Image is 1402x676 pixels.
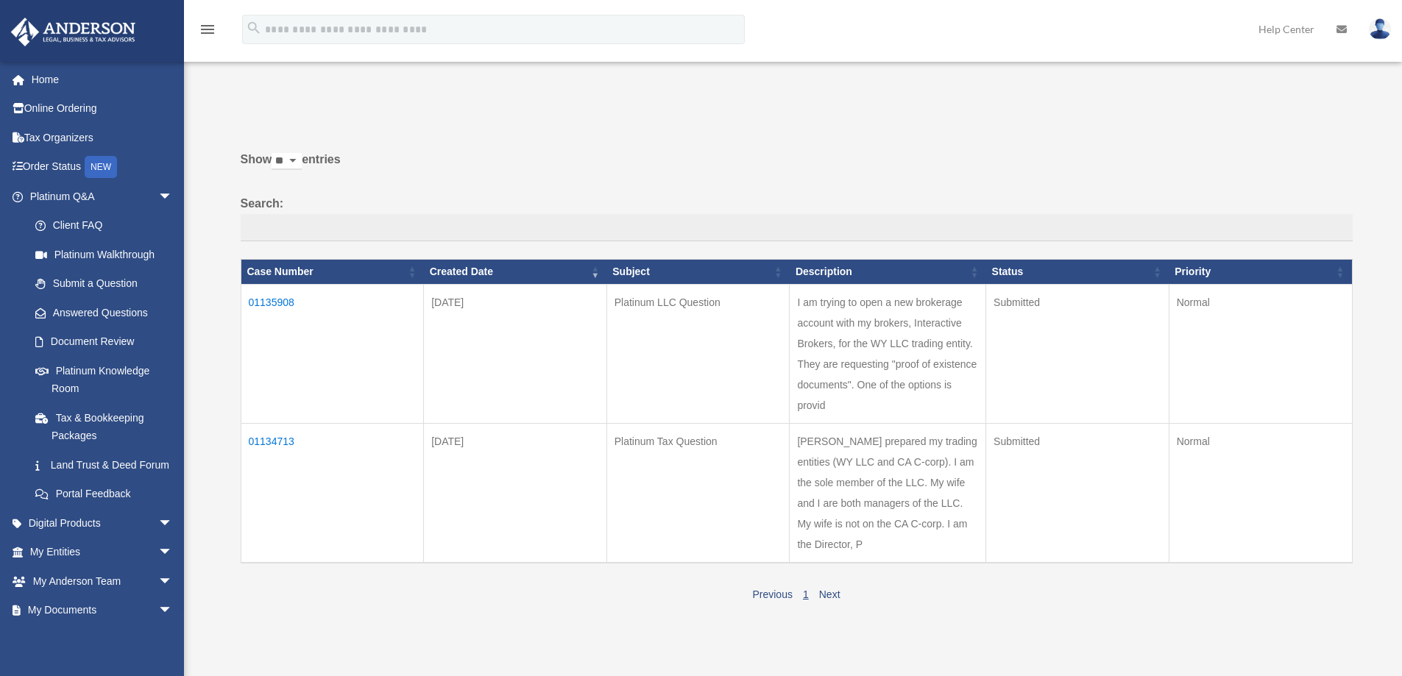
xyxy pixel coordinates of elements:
[986,284,1169,423] td: Submitted
[10,182,188,211] a: Platinum Q&Aarrow_drop_down
[424,260,607,285] th: Created Date: activate to sort column ascending
[819,588,840,600] a: Next
[21,211,188,241] a: Client FAQ
[1169,260,1352,285] th: Priority: activate to sort column ascending
[21,450,188,480] a: Land Trust & Deed Forum
[158,625,188,655] span: arrow_drop_down
[85,156,117,178] div: NEW
[986,423,1169,563] td: Submitted
[10,152,195,182] a: Order StatusNEW
[241,193,1353,242] label: Search:
[606,423,790,563] td: Platinum Tax Question
[246,20,262,36] i: search
[158,566,188,597] span: arrow_drop_down
[21,269,188,299] a: Submit a Question
[241,260,424,285] th: Case Number: activate to sort column ascending
[1369,18,1391,40] img: User Pic
[986,260,1169,285] th: Status: activate to sort column ascending
[7,18,140,46] img: Anderson Advisors Platinum Portal
[21,298,180,327] a: Answered Questions
[241,214,1353,242] input: Search:
[272,153,302,170] select: Showentries
[606,260,790,285] th: Subject: activate to sort column ascending
[241,149,1353,185] label: Show entries
[10,94,195,124] a: Online Ordering
[10,538,195,567] a: My Entitiesarrow_drop_down
[790,423,986,563] td: [PERSON_NAME] prepared my trading entities (WY LLC and CA C-corp). I am the sole member of the LL...
[158,538,188,568] span: arrow_drop_down
[1169,284,1352,423] td: Normal
[21,240,188,269] a: Platinum Walkthrough
[424,284,607,423] td: [DATE]
[790,284,986,423] td: I am trying to open a new brokerage account with my brokers, Interactive Brokers, for the WY LLC ...
[158,508,188,538] span: arrow_drop_down
[1169,423,1352,563] td: Normal
[803,588,809,600] a: 1
[10,625,195,654] a: Online Learningarrow_drop_down
[10,508,195,538] a: Digital Productsarrow_drop_down
[752,588,792,600] a: Previous
[424,423,607,563] td: [DATE]
[10,65,195,94] a: Home
[790,260,986,285] th: Description: activate to sort column ascending
[158,596,188,626] span: arrow_drop_down
[21,356,188,403] a: Platinum Knowledge Room
[199,21,216,38] i: menu
[606,284,790,423] td: Platinum LLC Question
[10,123,195,152] a: Tax Organizers
[21,403,188,450] a: Tax & Bookkeeping Packages
[199,26,216,38] a: menu
[21,480,188,509] a: Portal Feedback
[158,182,188,212] span: arrow_drop_down
[241,423,424,563] td: 01134713
[10,566,195,596] a: My Anderson Teamarrow_drop_down
[241,284,424,423] td: 01135908
[10,596,195,625] a: My Documentsarrow_drop_down
[21,327,188,357] a: Document Review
